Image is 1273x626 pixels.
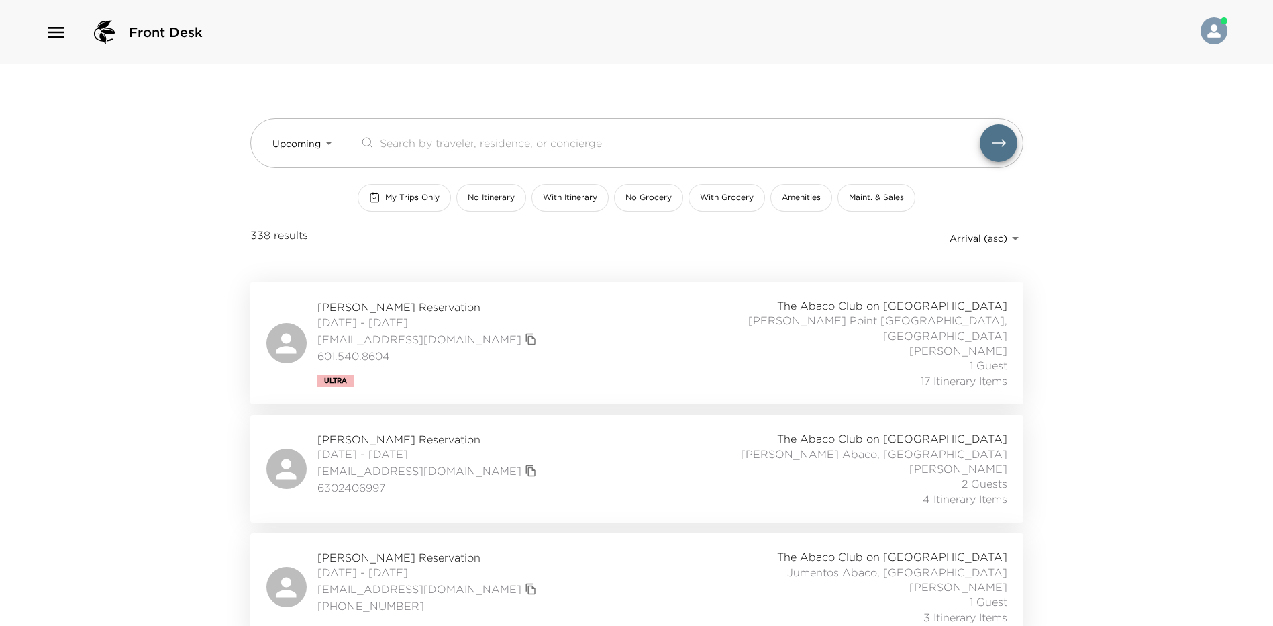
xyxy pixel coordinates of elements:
span: The Abaco Club on [GEOGRAPHIC_DATA] [777,431,1007,446]
span: 338 results [250,228,308,249]
img: User [1201,17,1227,44]
span: My Trips Only [385,192,440,204]
span: The Abaco Club on [GEOGRAPHIC_DATA] [777,549,1007,564]
span: 17 Itinerary Items [921,373,1007,388]
span: Upcoming [272,138,321,150]
button: Maint. & Sales [837,184,915,212]
span: 1 Guest [970,358,1007,373]
button: copy primary member email [521,461,540,480]
span: Front Desk [129,23,203,42]
span: [PERSON_NAME] Abaco, [GEOGRAPHIC_DATA] [741,447,1007,461]
span: Maint. & Sales [849,192,904,204]
button: My Trips Only [358,184,451,212]
img: logo [89,16,121,48]
span: [PHONE_NUMBER] [317,598,540,613]
span: No Itinerary [468,192,515,204]
span: 6302406997 [317,480,540,495]
span: [PERSON_NAME] Reservation [317,300,540,314]
span: [DATE] - [DATE] [317,315,540,330]
span: [DATE] - [DATE] [317,565,540,580]
button: With Itinerary [531,184,609,212]
span: With Grocery [700,192,754,204]
span: No Grocery [625,192,672,204]
button: No Grocery [614,184,683,212]
a: [EMAIL_ADDRESS][DOMAIN_NAME] [317,332,521,347]
span: [PERSON_NAME] [909,343,1007,358]
span: [PERSON_NAME] [909,461,1007,476]
span: [PERSON_NAME] Reservation [317,550,540,565]
a: [PERSON_NAME] Reservation[DATE] - [DATE][EMAIL_ADDRESS][DOMAIN_NAME]copy primary member email6302... [250,415,1023,523]
span: [PERSON_NAME] Reservation [317,432,540,447]
span: Arrival (asc) [950,232,1007,244]
span: 601.540.8604 [317,349,540,363]
button: Amenities [770,184,832,212]
span: [DATE] - [DATE] [317,447,540,461]
span: 4 Itinerary Items [923,492,1007,506]
input: Search by traveler, residence, or concierge [380,135,980,150]
button: With Grocery [689,184,765,212]
a: [EMAIL_ADDRESS][DOMAIN_NAME] [317,463,521,478]
button: copy primary member email [521,330,540,349]
span: Jumentos Abaco, [GEOGRAPHIC_DATA] [787,565,1007,580]
span: With Itinerary [543,192,597,204]
span: Ultra [324,377,347,385]
a: [EMAIL_ADDRESS][DOMAIN_NAME] [317,582,521,596]
span: 1 Guest [970,594,1007,609]
span: The Abaco Club on [GEOGRAPHIC_DATA] [777,298,1007,313]
span: Amenities [782,192,821,204]
span: [PERSON_NAME] [909,580,1007,594]
button: copy primary member email [521,580,540,598]
span: 3 Itinerary Items [923,610,1007,625]
button: No Itinerary [456,184,526,212]
a: [PERSON_NAME] Reservation[DATE] - [DATE][EMAIL_ADDRESS][DOMAIN_NAME]copy primary member email601.... [250,282,1023,404]
span: 2 Guests [962,476,1007,491]
span: [PERSON_NAME] Point [GEOGRAPHIC_DATA], [GEOGRAPHIC_DATA] [711,313,1007,343]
